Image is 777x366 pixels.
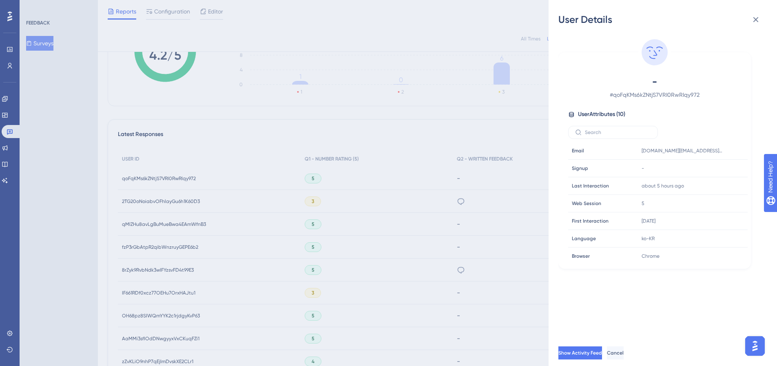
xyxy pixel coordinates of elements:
span: ko-KR [642,235,655,242]
span: Last Interaction [572,183,609,189]
span: 5 [642,200,644,207]
span: Cancel [607,350,624,356]
span: Language [572,235,596,242]
div: User Details [558,13,767,26]
button: Show Activity Feed [558,346,602,359]
span: [DOMAIN_NAME][EMAIL_ADDRESS][PERSON_NAME][DOMAIN_NAME] [642,147,723,154]
time: [DATE] [642,218,655,224]
span: Web Session [572,200,601,207]
span: User Attributes ( 10 ) [578,109,625,119]
button: Cancel [607,346,624,359]
span: # qoFqKMs6kZNtjS7VRI0RwRIqy972 [583,90,726,100]
span: Email [572,147,584,154]
span: Signup [572,165,588,172]
span: Need Help? [19,2,51,12]
span: - [583,75,726,88]
span: First Interaction [572,218,609,224]
iframe: UserGuiding AI Assistant Launcher [743,334,767,358]
span: Browser [572,253,590,259]
time: about 5 hours ago [642,183,684,189]
span: Chrome [642,253,660,259]
span: Show Activity Feed [558,350,602,356]
input: Search [585,129,651,135]
span: - [642,165,644,172]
